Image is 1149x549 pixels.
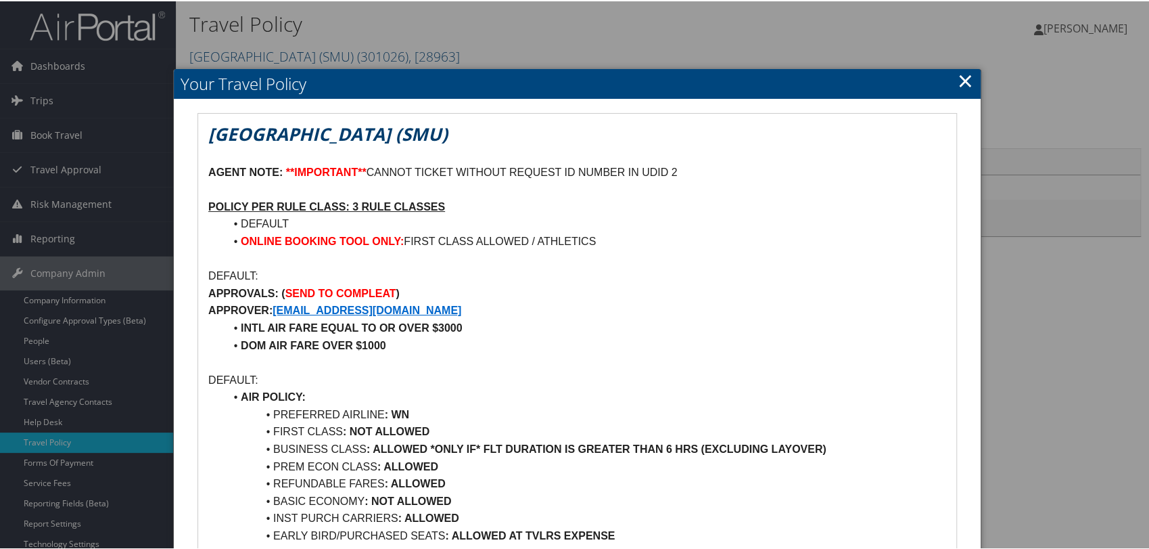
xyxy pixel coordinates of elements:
[225,422,946,439] li: FIRST CLASS
[343,424,346,436] strong: :
[225,439,946,457] li: BUSINESS CLASS
[208,266,946,284] p: DEFAULT:
[396,286,399,298] strong: )
[208,165,283,177] strong: AGENT NOTE:
[208,303,273,315] strong: APPROVER:
[241,338,386,350] strong: DOM AIR FARE OVER $1000
[385,477,446,488] strong: : ALLOWED
[445,529,615,540] strong: : ALLOWED AT TVLRS EXPENSE
[367,442,826,454] strong: : ALLOWED *ONLY IF* FLT DURATION IS GREATER THAN 6 HRS (EXCLUDING LAYOVER)
[273,303,461,315] a: [EMAIL_ADDRESS][DOMAIN_NAME]
[208,162,946,180] p: CANNOT TICKET WITHOUT REQUEST ID NUMBER IN UDID 2
[365,494,451,506] strong: : NOT ALLOWED
[377,460,438,471] strong: : ALLOWED
[241,234,404,246] strong: ONLINE BOOKING TOOL ONLY:
[225,526,946,544] li: EARLY BIRD/PURCHASED SEATS
[208,370,946,388] p: DEFAULT:
[225,491,946,509] li: BASIC ECONOMY
[225,214,946,232] li: DEFAULT
[208,120,448,145] em: [GEOGRAPHIC_DATA] (SMU)
[241,390,306,401] strong: AIR POLICY:
[225,232,946,249] li: FIRST CLASS ALLOWED / ATHLETICS
[225,457,946,475] li: PREM ECON CLASS
[281,286,285,298] strong: (
[398,511,459,523] strong: : ALLOWED
[174,68,981,97] h2: Your Travel Policy
[241,321,462,332] strong: INTL AIR FARE EQUAL TO OR OVER $3000
[225,405,946,422] li: PREFERRED AIRLINE
[350,424,430,436] strong: NOT ALLOWED
[958,66,973,93] a: Close
[225,474,946,491] li: REFUNDABLE FARES
[225,508,946,526] li: INST PURCH CARRIERS
[208,286,279,298] strong: APPROVALS:
[208,200,445,211] u: POLICY PER RULE CLASS: 3 RULE CLASSES
[385,408,409,419] strong: : WN
[285,286,396,298] strong: SEND TO COMPLEAT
